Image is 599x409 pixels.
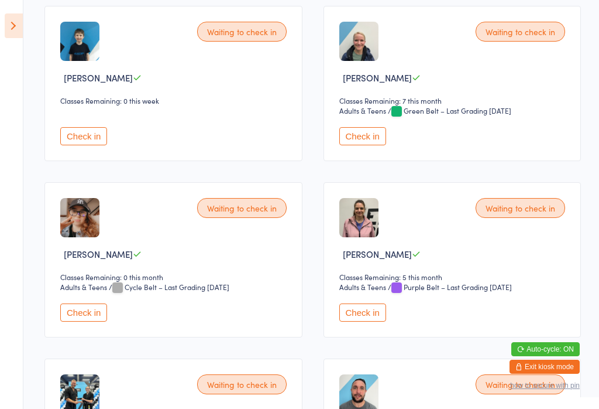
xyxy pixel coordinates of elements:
[388,105,511,115] span: / Green Belt – Last Grading [DATE]
[339,96,569,105] div: Classes Remaining: 7 this month
[476,22,565,42] div: Waiting to check in
[60,282,107,292] div: Adults & Teens
[60,304,107,322] button: Check in
[510,360,580,374] button: Exit kiosk mode
[60,272,290,282] div: Classes Remaining: 0 this month
[60,22,99,61] img: image1621267488.png
[343,71,412,84] span: [PERSON_NAME]
[197,374,287,394] div: Waiting to check in
[339,282,386,292] div: Adults & Teens
[476,198,565,218] div: Waiting to check in
[339,272,569,282] div: Classes Remaining: 5 this month
[60,127,107,145] button: Check in
[197,198,287,218] div: Waiting to check in
[60,96,290,105] div: Classes Remaining: 0 this week
[60,198,99,237] img: image1685988689.png
[388,282,512,292] span: / Purple Belt – Last Grading [DATE]
[64,71,133,84] span: [PERSON_NAME]
[339,127,386,145] button: Check in
[339,304,386,322] button: Check in
[510,381,580,390] button: how to secure with pin
[109,282,229,292] span: / Cycle Belt – Last Grading [DATE]
[197,22,287,42] div: Waiting to check in
[339,198,378,237] img: image1717091414.png
[511,342,580,356] button: Auto-cycle: ON
[339,22,378,61] img: image1737754462.png
[64,248,133,260] span: [PERSON_NAME]
[339,105,386,115] div: Adults & Teens
[343,248,412,260] span: [PERSON_NAME]
[476,374,565,394] div: Waiting to check in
